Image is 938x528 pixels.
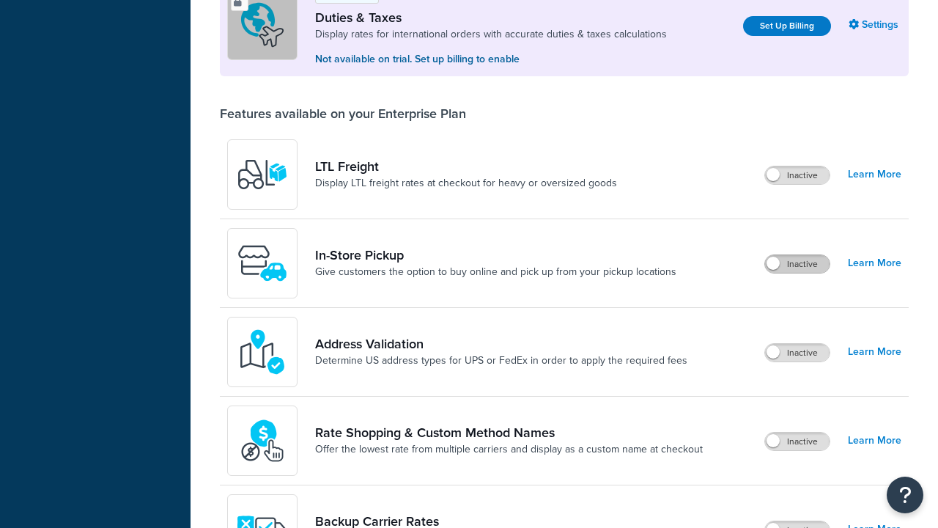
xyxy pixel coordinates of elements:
a: Display LTL freight rates at checkout for heavy or oversized goods [315,176,617,191]
a: Address Validation [315,336,687,352]
a: Display rates for international orders with accurate duties & taxes calculations [315,27,667,42]
img: wfgcfpwTIucLEAAAAASUVORK5CYII= [237,238,288,289]
a: Duties & Taxes [315,10,667,26]
button: Open Resource Center [887,477,923,513]
a: LTL Freight [315,158,617,175]
label: Inactive [765,166,830,184]
div: Features available on your Enterprise Plan [220,106,466,122]
img: kIG8fy0lQAAAABJRU5ErkJggg== [237,326,288,378]
label: Inactive [765,344,830,362]
a: Learn More [848,342,901,362]
label: Inactive [765,433,830,450]
a: Give customers the option to buy online and pick up from your pickup locations [315,265,676,279]
a: Learn More [848,253,901,274]
a: Rate Shopping & Custom Method Names [315,425,703,441]
a: Set Up Billing [743,16,831,36]
a: Learn More [848,430,901,451]
img: icon-duo-feat-rate-shopping-ecdd8bed.png [237,415,288,466]
a: Learn More [848,164,901,185]
img: y79ZsPf0fXUFUhFXDzUgf+ktZg5F2+ohG75+v3d2s1D9TjoU8PiyCIluIjV41seZevKCRuEjTPPOKHJsQcmKCXGdfprl3L4q7... [237,149,288,200]
label: Inactive [765,255,830,273]
a: Settings [849,15,901,35]
p: Not available on trial. Set up billing to enable [315,51,667,67]
a: Determine US address types for UPS or FedEx in order to apply the required fees [315,353,687,368]
a: In-Store Pickup [315,247,676,263]
a: Offer the lowest rate from multiple carriers and display as a custom name at checkout [315,442,703,457]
